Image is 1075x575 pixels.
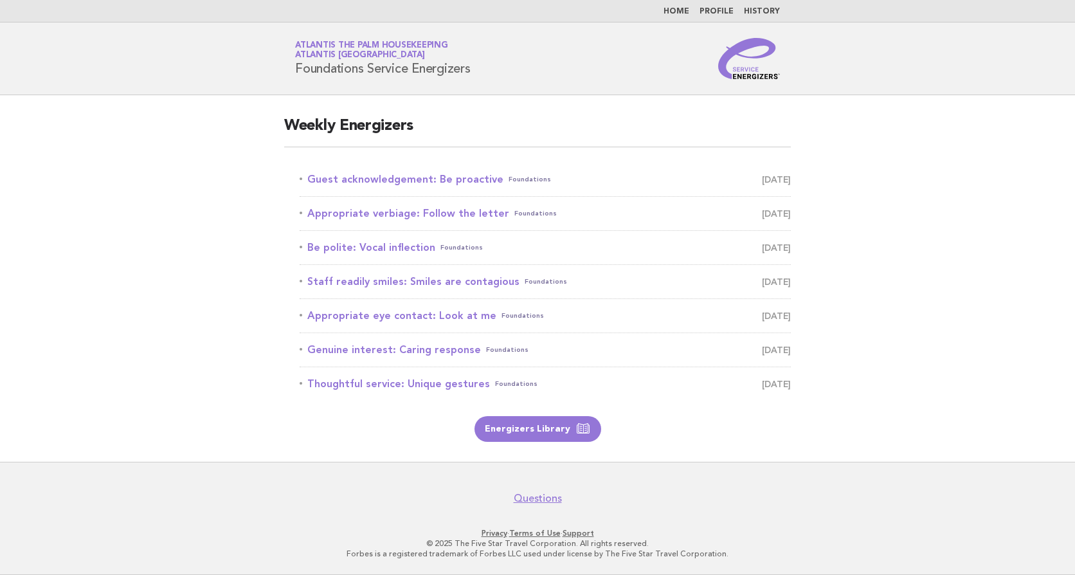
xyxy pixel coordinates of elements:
span: [DATE] [762,273,791,291]
a: Appropriate verbiage: Follow the letterFoundations [DATE] [300,205,791,223]
span: [DATE] [762,307,791,325]
span: [DATE] [762,170,791,188]
img: Service Energizers [718,38,780,79]
a: Privacy [482,529,507,538]
a: Profile [700,8,734,15]
span: Foundations [501,307,544,325]
a: Guest acknowledgement: Be proactiveFoundations [DATE] [300,170,791,188]
a: Questions [514,492,562,505]
a: Thoughtful service: Unique gesturesFoundations [DATE] [300,375,791,393]
a: Appropriate eye contact: Look at meFoundations [DATE] [300,307,791,325]
a: Staff readily smiles: Smiles are contagiousFoundations [DATE] [300,273,791,291]
h2: Weekly Energizers [284,116,791,147]
p: © 2025 The Five Star Travel Corporation. All rights reserved. [144,538,931,549]
span: [DATE] [762,239,791,257]
span: Atlantis [GEOGRAPHIC_DATA] [295,51,425,60]
a: Terms of Use [509,529,561,538]
span: [DATE] [762,205,791,223]
span: [DATE] [762,375,791,393]
a: Atlantis The Palm HousekeepingAtlantis [GEOGRAPHIC_DATA] [295,41,448,59]
span: Foundations [440,239,483,257]
span: Foundations [525,273,567,291]
span: Foundations [509,170,551,188]
span: [DATE] [762,341,791,359]
a: History [744,8,780,15]
a: Genuine interest: Caring responseFoundations [DATE] [300,341,791,359]
a: Be polite: Vocal inflectionFoundations [DATE] [300,239,791,257]
span: Foundations [514,205,557,223]
h1: Foundations Service Energizers [295,42,471,75]
p: Forbes is a registered trademark of Forbes LLC used under license by The Five Star Travel Corpora... [144,549,931,559]
span: Foundations [495,375,537,393]
a: Home [664,8,689,15]
a: Support [563,529,594,538]
span: Foundations [486,341,528,359]
p: · · [144,528,931,538]
a: Energizers Library [474,416,601,442]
